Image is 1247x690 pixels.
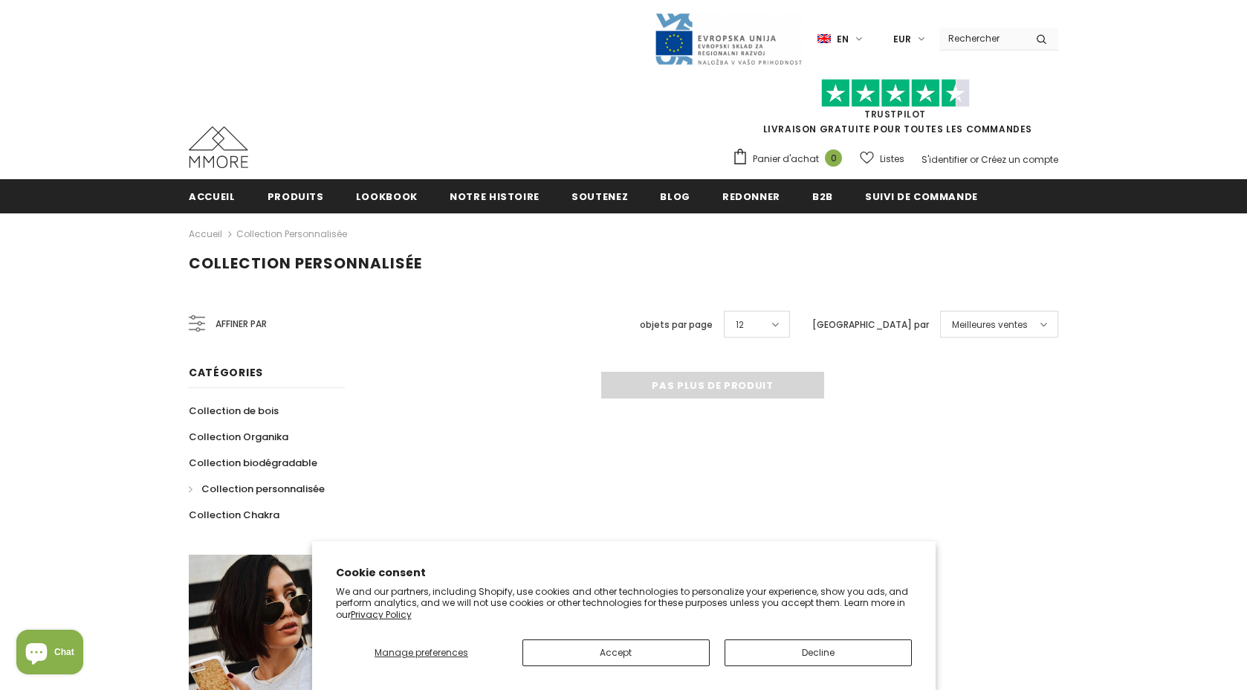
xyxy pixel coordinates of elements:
span: Accueil [189,190,236,204]
a: Panier d'achat 0 [732,148,849,170]
a: TrustPilot [864,108,926,120]
a: Listes [860,146,904,172]
a: Collection biodégradable [189,450,317,476]
h2: Cookie consent [336,565,912,581]
inbox-online-store-chat: Shopify online store chat [12,630,88,678]
span: 12 [736,317,744,332]
img: Faites confiance aux étoiles pilotes [821,79,970,108]
span: 0 [825,149,842,167]
span: B2B [812,190,833,204]
span: Meilleures ventes [952,317,1028,332]
a: Collection Organika [189,424,288,450]
a: Suivi de commande [865,179,978,213]
span: en [837,32,849,47]
a: Javni Razpis [654,32,803,45]
span: EUR [893,32,911,47]
span: Produits [268,190,324,204]
span: soutenez [571,190,628,204]
span: Collection biodégradable [189,456,317,470]
span: or [970,153,979,166]
span: Panier d'achat [753,152,819,167]
a: Collection de bois [189,398,279,424]
button: Manage preferences [336,639,508,666]
input: Search Site [939,28,1025,49]
label: objets par page [640,317,713,332]
a: Accueil [189,225,222,243]
span: Collection Organika [189,430,288,444]
img: i-lang-1.png [817,33,831,45]
a: Lookbook [356,179,418,213]
span: Redonner [722,190,780,204]
a: B2B [812,179,833,213]
span: Collection personnalisée [201,482,325,496]
a: Créez un compte [981,153,1058,166]
img: Cas MMORE [189,126,248,168]
span: Notre histoire [450,190,540,204]
span: Collection de bois [189,404,279,418]
a: Blog [660,179,690,213]
a: Produits [268,179,324,213]
span: Collection personnalisée [189,253,422,274]
span: Lookbook [356,190,418,204]
img: Javni Razpis [654,12,803,66]
a: Privacy Policy [351,608,412,621]
span: LIVRAISON GRATUITE POUR TOUTES LES COMMANDES [732,86,1058,135]
a: Accueil [189,179,236,213]
span: Blog [660,190,690,204]
a: Collection Chakra [189,502,279,528]
span: Catégories [189,365,263,380]
span: Collection Chakra [189,508,279,522]
p: We and our partners, including Shopify, use cookies and other technologies to personalize your ex... [336,586,912,621]
a: S'identifier [922,153,968,166]
a: Redonner [722,179,780,213]
a: soutenez [571,179,628,213]
button: Accept [522,639,710,666]
a: Collection personnalisée [189,476,325,502]
a: Notre histoire [450,179,540,213]
span: Affiner par [216,316,267,332]
button: Decline [725,639,912,666]
label: [GEOGRAPHIC_DATA] par [812,317,929,332]
span: Suivi de commande [865,190,978,204]
span: Manage preferences [375,646,468,659]
a: Collection personnalisée [236,228,347,240]
span: Listes [880,152,904,167]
